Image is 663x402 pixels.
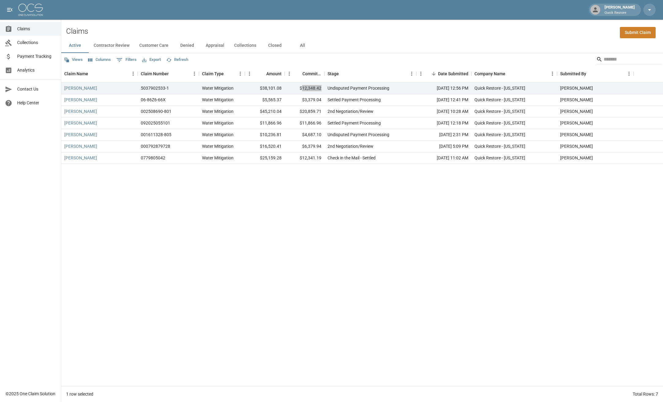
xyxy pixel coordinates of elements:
[245,117,285,129] div: $11,866.96
[64,108,97,114] a: [PERSON_NAME]
[505,69,514,78] button: Sort
[416,129,471,141] div: [DATE] 2:31 PM
[115,55,138,65] button: Show filters
[61,65,138,82] div: Claim Name
[328,85,389,91] div: Undisputed Payment Processing
[202,143,234,149] div: Water Mitigation
[190,69,199,78] button: Menu
[17,53,56,60] span: Payment Tracking
[596,54,662,65] div: Search
[407,69,416,78] button: Menu
[416,117,471,129] div: [DATE] 12:18 PM
[141,143,170,149] div: 000792879728
[245,129,285,141] div: $10,236.81
[602,4,637,15] div: [PERSON_NAME]
[560,85,593,91] div: Michelle Martinez
[416,94,471,106] div: [DATE] 12:41 PM
[557,65,634,82] div: Submitted By
[429,69,438,78] button: Sort
[548,69,557,78] button: Menu
[438,65,468,82] div: Date Submitted
[201,38,229,53] button: Appraisal
[474,97,525,103] div: Quick Restore - Colorado
[560,132,593,138] div: Michelle Martinez
[61,38,89,53] button: Active
[560,155,593,161] div: Michelle Martinez
[560,65,586,82] div: Submitted By
[134,38,173,53] button: Customer Care
[245,152,285,164] div: $25,159.28
[261,38,289,53] button: Closed
[474,132,525,138] div: Quick Restore - Colorado
[17,67,56,73] span: Analytics
[141,65,169,82] div: Claim Number
[245,106,285,117] div: $45,210.04
[61,38,663,53] div: dynamic tabs
[560,143,593,149] div: Michelle Martinez
[224,69,232,78] button: Sort
[245,65,285,82] div: Amount
[474,120,525,126] div: Quick Restore - Colorado
[202,120,234,126] div: Water Mitigation
[141,120,170,126] div: 092025055101
[633,391,658,397] div: Total Rows: 7
[266,65,282,82] div: Amount
[289,38,316,53] button: All
[285,129,324,141] div: $4,687.10
[245,94,285,106] div: $5,565.37
[165,55,190,65] button: Refresh
[66,391,93,397] div: 1 row selected
[474,155,525,161] div: Quick Restore - Colorado
[66,27,88,36] h2: Claims
[328,155,376,161] div: Check in the Mail - Settled
[202,85,234,91] div: Water Mitigation
[471,65,557,82] div: Company Name
[245,141,285,152] div: $16,520.41
[18,4,43,16] img: ocs-logo-white-transparent.png
[141,85,169,91] div: 5037902533-1
[141,155,165,161] div: 0779805042
[328,108,373,114] div: 2nd Negotiation/Review
[416,69,425,78] button: Menu
[416,141,471,152] div: [DATE] 5:09 PM
[324,65,416,82] div: Stage
[416,83,471,94] div: [DATE] 12:56 PM
[89,38,134,53] button: Contractor Review
[202,108,234,114] div: Water Mitigation
[4,4,16,16] button: open drawer
[416,65,471,82] div: Date Submitted
[416,106,471,117] div: [DATE] 10:28 AM
[17,26,56,32] span: Claims
[339,69,347,78] button: Sort
[141,132,171,138] div: 001611328-805
[294,69,302,78] button: Sort
[202,65,224,82] div: Claim Type
[140,55,162,65] button: Export
[199,65,245,82] div: Claim Type
[285,65,324,82] div: Committed Amount
[416,152,471,164] div: [DATE] 11:02 AM
[586,69,595,78] button: Sort
[62,55,84,65] button: Views
[285,83,324,94] div: $12,348.42
[258,69,266,78] button: Sort
[245,83,285,94] div: $38,101.08
[285,94,324,106] div: $3,379.04
[229,38,261,53] button: Collections
[17,86,56,92] span: Contact Us
[17,39,56,46] span: Collections
[6,391,55,397] div: © 2025 One Claim Solution
[474,108,525,114] div: Quick Restore - Colorado
[302,65,321,82] div: Committed Amount
[474,65,505,82] div: Company Name
[236,69,245,78] button: Menu
[328,120,381,126] div: Settled Payment Processing
[474,143,525,149] div: Quick Restore - Colorado
[64,132,97,138] a: [PERSON_NAME]
[624,69,634,78] button: Menu
[285,141,324,152] div: $6,379.94
[173,38,201,53] button: Denied
[560,108,593,114] div: Michelle Martinez
[285,117,324,129] div: $11,866.96
[202,155,234,161] div: Water Mitigation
